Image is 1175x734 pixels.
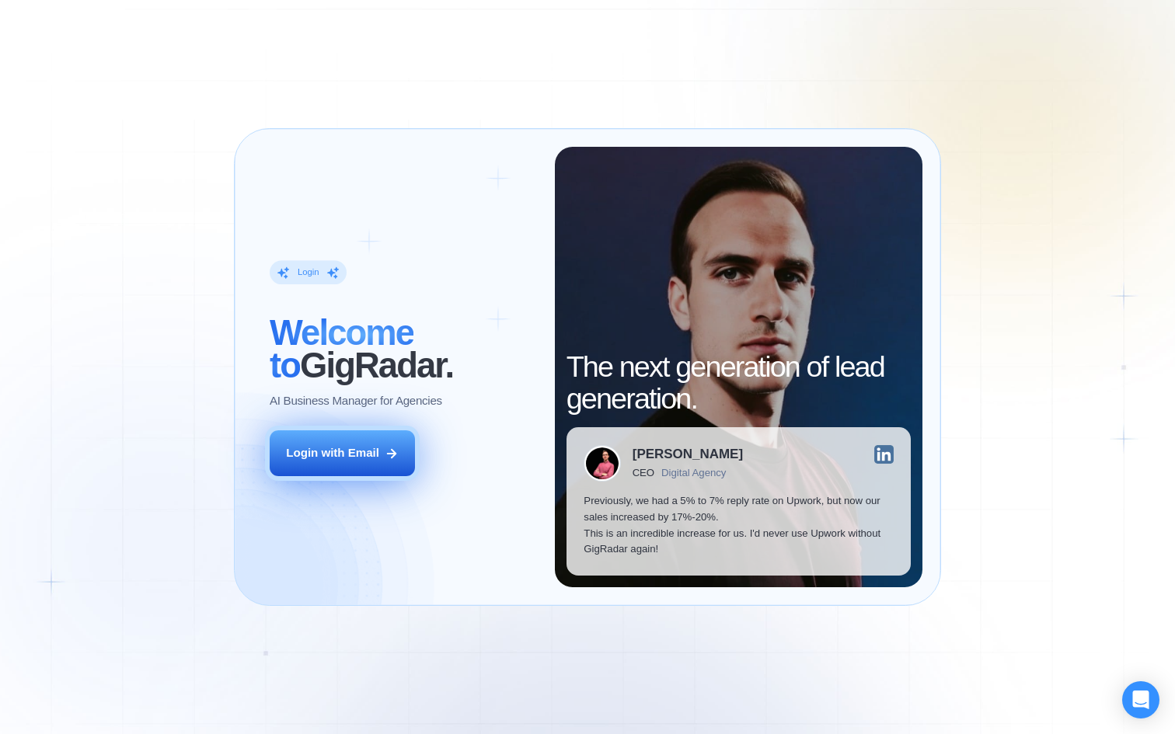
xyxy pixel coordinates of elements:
[1122,681,1159,718] div: Open Intercom Messenger
[286,445,379,461] div: Login with Email
[633,467,654,478] div: CEO
[298,266,319,278] div: Login
[270,313,413,385] span: Welcome to
[270,393,442,409] p: AI Business Manager for Agencies
[584,493,893,558] p: Previously, we had a 5% to 7% reply rate on Upwork, but now our sales increased by 17%-20%. This ...
[661,467,726,478] div: Digital Agency
[633,447,743,461] div: [PERSON_NAME]
[270,430,415,476] button: Login with Email
[270,317,537,381] h2: ‍ GigRadar.
[567,351,912,416] h2: The next generation of lead generation.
